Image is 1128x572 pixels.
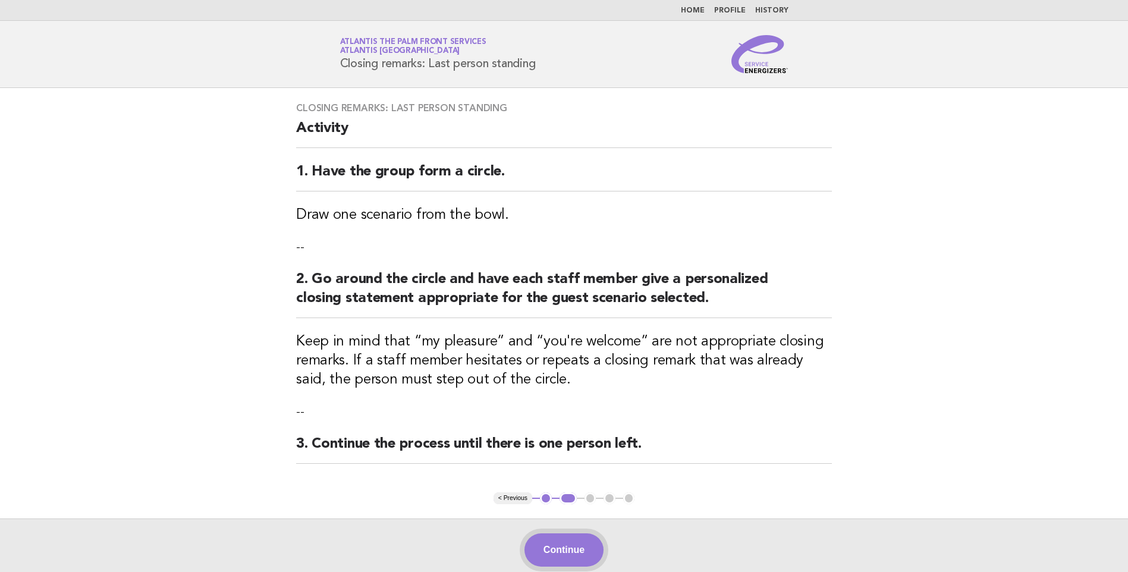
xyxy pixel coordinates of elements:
h3: Closing remarks: Last person standing [296,102,832,114]
span: Atlantis [GEOGRAPHIC_DATA] [340,48,460,55]
button: < Previous [494,492,532,504]
h3: Draw one scenario from the bowl. [296,206,832,225]
h1: Closing remarks: Last person standing [340,39,536,70]
h2: 2. Go around the circle and have each staff member give a personalized closing statement appropri... [296,270,832,318]
a: Home [681,7,705,14]
a: Profile [714,7,746,14]
a: History [755,7,788,14]
a: Atlantis The Palm Front ServicesAtlantis [GEOGRAPHIC_DATA] [340,38,486,55]
h3: Keep in mind that “my pleasure” and “you're welcome” are not appropriate closing remarks. If a st... [296,332,832,389]
p: -- [296,404,832,420]
h2: 1. Have the group form a circle. [296,162,832,191]
img: Service Energizers [731,35,788,73]
p: -- [296,239,832,256]
button: 2 [560,492,577,504]
button: Continue [524,533,604,567]
button: 1 [540,492,552,504]
h2: 3. Continue the process until there is one person left. [296,435,832,464]
h2: Activity [296,119,832,148]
